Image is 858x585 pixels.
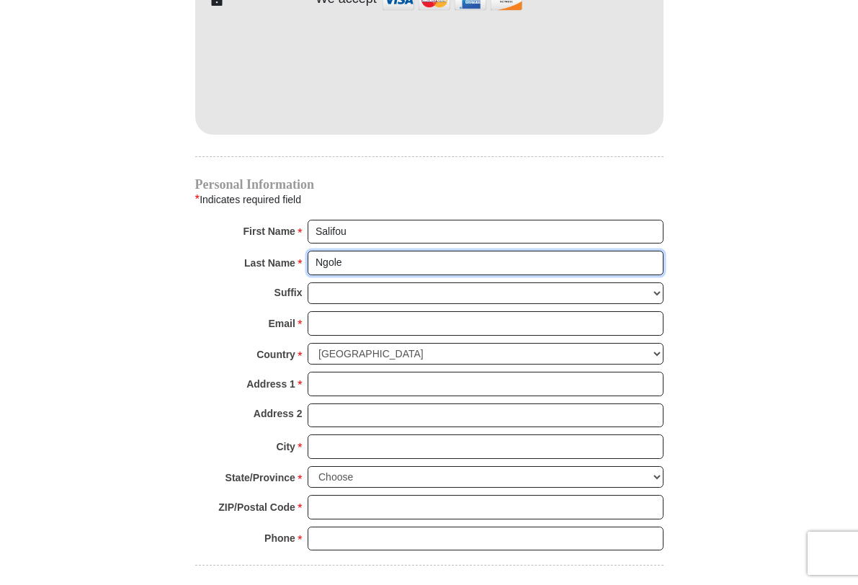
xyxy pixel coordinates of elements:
[195,190,663,209] div: Indicates required field
[274,282,303,303] strong: Suffix
[225,468,295,488] strong: State/Province
[276,437,295,457] strong: City
[269,313,295,334] strong: Email
[195,179,663,190] h4: Personal Information
[256,344,295,365] strong: Country
[243,221,295,241] strong: First Name
[264,528,295,548] strong: Phone
[246,374,295,394] strong: Address 1
[254,403,303,424] strong: Address 2
[244,253,295,273] strong: Last Name
[218,497,295,517] strong: ZIP/Postal Code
